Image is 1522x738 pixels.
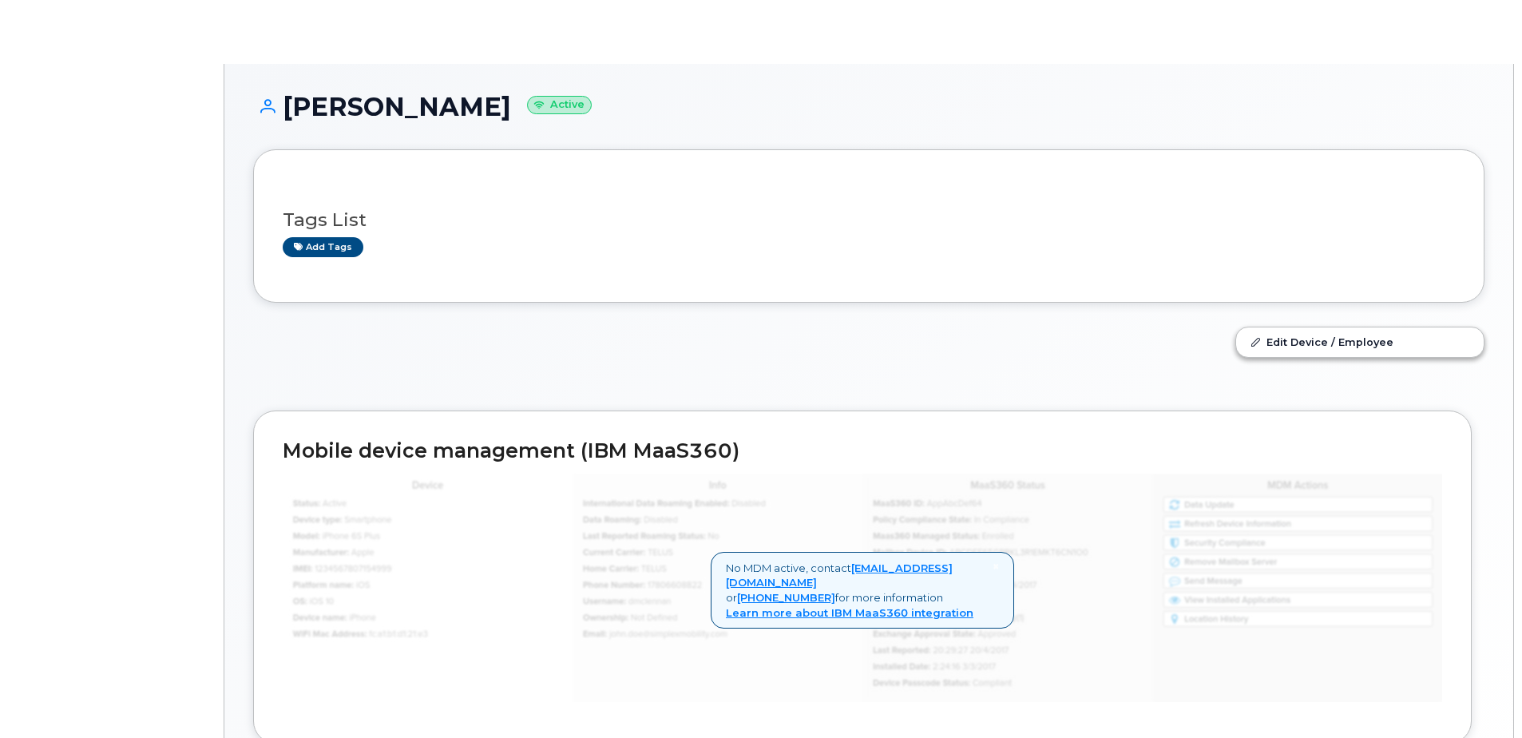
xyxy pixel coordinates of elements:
[993,559,999,573] span: ×
[726,606,973,619] a: Learn more about IBM MaaS360 integration
[283,474,1442,701] img: mdm_maas360_data_lg-147edf4ce5891b6e296acbe60ee4acd306360f73f278574cfef86ac192ea0250.jpg
[283,237,363,257] a: Add tags
[711,552,1014,629] div: No MDM active, contact or for more information
[993,561,999,573] a: Close
[726,561,953,589] a: [EMAIL_ADDRESS][DOMAIN_NAME]
[1236,327,1484,356] a: Edit Device / Employee
[737,591,835,604] a: [PHONE_NUMBER]
[527,96,592,114] small: Active
[283,210,1455,230] h3: Tags List
[253,93,1484,121] h1: [PERSON_NAME]
[283,440,1442,462] h2: Mobile device management (IBM MaaS360)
